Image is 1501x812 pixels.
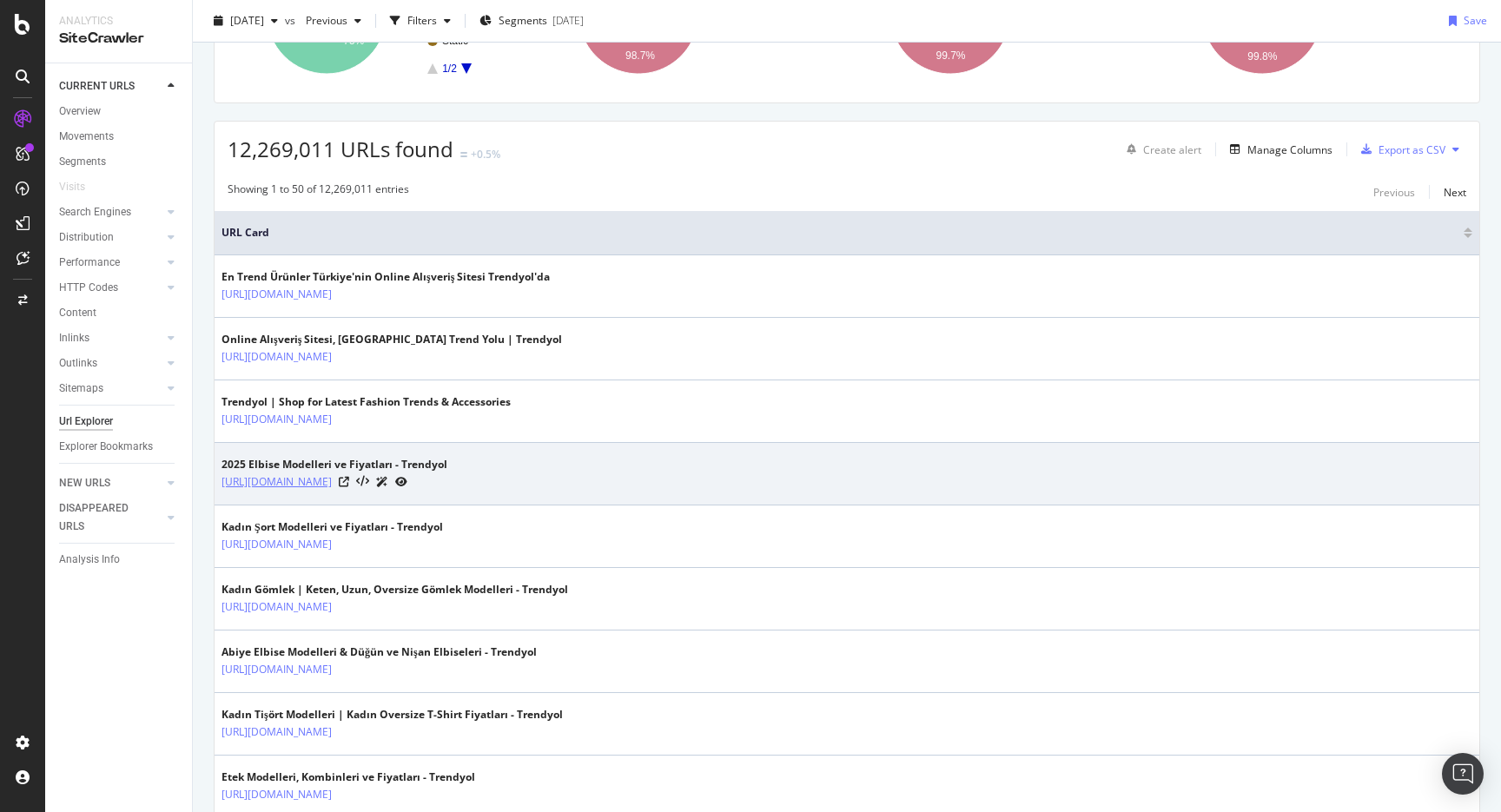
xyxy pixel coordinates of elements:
[407,13,437,28] div: Filters
[59,551,180,569] a: Analysis Info
[1442,753,1484,795] div: Open Intercom Messenger
[460,152,467,157] img: Equal
[59,178,85,196] div: Visits
[1373,185,1415,200] div: Previous
[222,348,332,366] a: [URL][DOMAIN_NAME]
[59,254,162,272] a: Performance
[59,228,114,247] div: Distribution
[59,354,97,373] div: Outlinks
[230,13,264,28] span: 2025 Aug. 10th
[299,7,368,35] button: Previous
[222,286,332,303] a: [URL][DOMAIN_NAME]
[222,661,332,678] a: [URL][DOMAIN_NAME]
[222,723,332,741] a: [URL][DOMAIN_NAME]
[442,63,457,75] text: 1/2
[552,13,584,28] div: [DATE]
[222,332,562,347] div: Online Alışveriş Sitesi, [GEOGRAPHIC_DATA] Trend Yolu | Trendyol
[59,178,102,196] a: Visits
[222,519,443,535] div: Kadın Şort Modelleri ve Fiyatları - Trendyol
[222,769,475,785] div: Etek Modelleri, Kombinleri ve Fiyatları - Trendyol
[1373,182,1415,202] button: Previous
[59,413,113,431] div: Url Explorer
[59,254,120,272] div: Performance
[222,473,332,491] a: [URL][DOMAIN_NAME]
[59,329,89,347] div: Inlinks
[625,50,655,62] text: 98.7%
[1464,13,1487,28] div: Save
[59,203,162,221] a: Search Engines
[59,153,180,171] a: Segments
[59,438,153,456] div: Explorer Bookmarks
[59,29,178,49] div: SiteCrawler
[383,7,458,35] button: Filters
[59,128,180,146] a: Movements
[222,536,332,553] a: [URL][DOMAIN_NAME]
[59,102,180,121] a: Overview
[1223,139,1332,160] button: Manage Columns
[59,102,101,121] div: Overview
[59,304,96,322] div: Content
[376,472,388,491] a: AI Url Details
[59,153,106,171] div: Segments
[339,477,349,487] a: Visit Online Page
[59,77,162,96] a: CURRENT URLS
[1354,135,1445,163] button: Export as CSV
[207,7,285,35] button: [DATE]
[59,474,110,492] div: NEW URLS
[1247,142,1332,157] div: Manage Columns
[222,644,537,660] div: Abiye Elbise Modelleri & Düğün ve Nişan Elbiseleri - Trendyol
[471,147,500,162] div: +0.5%
[59,128,114,146] div: Movements
[228,182,409,202] div: Showing 1 to 50 of 12,269,011 entries
[59,304,180,322] a: Content
[59,279,118,297] div: HTTP Codes
[473,7,591,35] button: Segments[DATE]
[285,13,299,28] span: vs
[442,35,468,47] text: Static
[59,14,178,29] div: Analytics
[222,707,563,723] div: Kadın Tişört Modelleri | Kadın Oversize T-Shirt Fiyatları - Trendyol
[59,354,162,373] a: Outlinks
[499,13,547,28] span: Segments
[59,474,162,492] a: NEW URLS
[222,598,332,616] a: [URL][DOMAIN_NAME]
[59,413,180,431] a: Url Explorer
[228,135,453,163] span: 12,269,011 URLs found
[222,269,550,285] div: En Trend Ürünler Türkiye'nin Online Alışveriş Sitesi Trendyol'da
[59,380,103,398] div: Sitemaps
[59,203,131,221] div: Search Engines
[59,499,162,536] a: DISAPPEARED URLS
[222,582,568,597] div: Kadın Gömlek | Keten, Uzun, Oversize Gömlek Modelleri - Trendyol
[343,35,364,47] text: 75%
[395,472,407,491] a: URL Inspection
[59,499,147,536] div: DISAPPEARED URLS
[59,77,135,96] div: CURRENT URLS
[59,329,162,347] a: Inlinks
[59,380,162,398] a: Sitemaps
[356,476,369,488] button: View HTML Source
[1120,135,1201,163] button: Create alert
[299,13,347,28] span: Previous
[222,457,447,472] div: 2025 Elbise Modelleri ve Fiyatları - Trendyol
[222,394,511,410] div: Trendyol | Shop for Latest Fashion Trends & Accessories
[1442,7,1487,35] button: Save
[1247,50,1277,63] text: 99.8%
[59,279,162,297] a: HTTP Codes
[222,786,332,803] a: [URL][DOMAIN_NAME]
[222,411,332,428] a: [URL][DOMAIN_NAME]
[222,225,1459,241] span: URL Card
[59,228,162,247] a: Distribution
[59,438,180,456] a: Explorer Bookmarks
[1143,142,1201,157] div: Create alert
[59,551,120,569] div: Analysis Info
[1379,142,1445,157] div: Export as CSV
[1444,182,1466,202] button: Next
[936,50,965,62] text: 99.7%
[1444,185,1466,200] div: Next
